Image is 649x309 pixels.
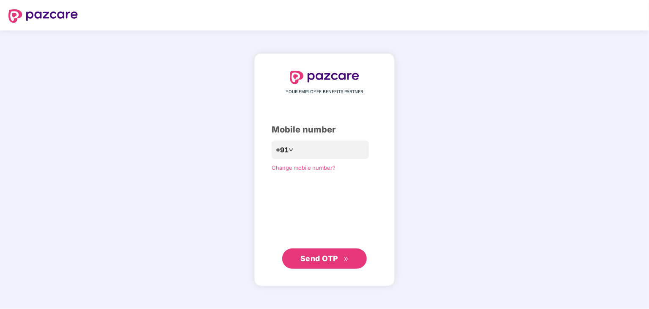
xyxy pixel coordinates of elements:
[344,257,349,262] span: double-right
[272,123,377,136] div: Mobile number
[290,71,359,84] img: logo
[289,147,294,152] span: down
[8,9,78,23] img: logo
[286,88,363,95] span: YOUR EMPLOYEE BENEFITS PARTNER
[276,145,289,155] span: +91
[282,248,367,269] button: Send OTPdouble-right
[300,254,338,263] span: Send OTP
[272,164,335,171] a: Change mobile number?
